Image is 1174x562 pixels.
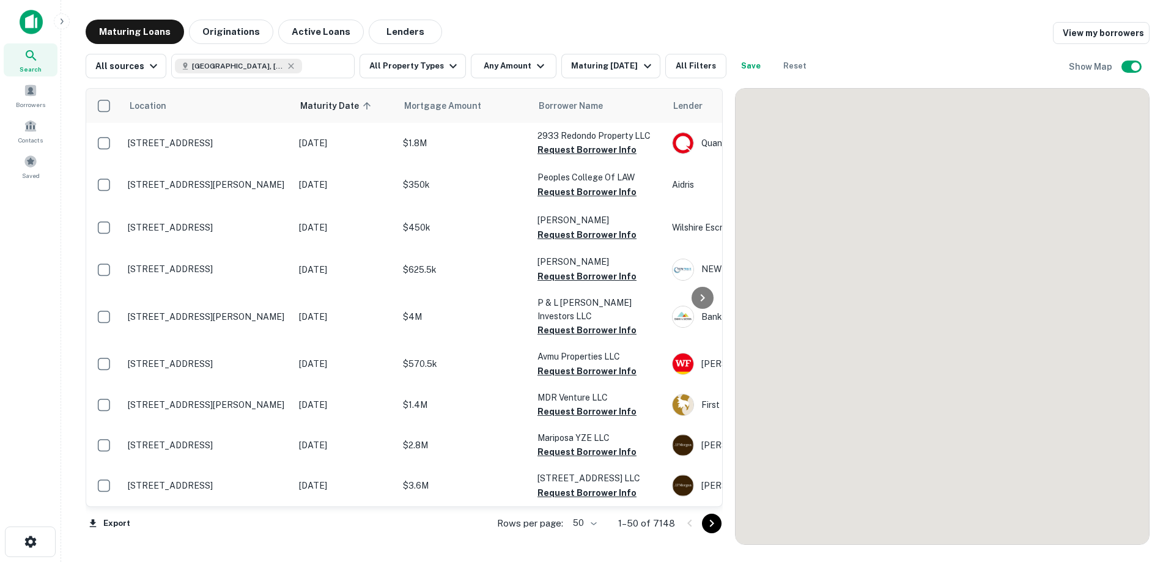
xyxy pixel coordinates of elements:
[673,394,693,415] img: picture
[537,445,637,459] button: Request Borrower Info
[537,431,660,445] p: Mariposa YZE LLC
[299,178,391,191] p: [DATE]
[403,357,525,371] p: $570.5k
[537,350,660,363] p: Avmu Properties LLC
[299,479,391,492] p: [DATE]
[561,54,660,78] button: Maturing [DATE]
[537,364,637,379] button: Request Borrower Info
[403,398,525,412] p: $1.4M
[537,269,637,284] button: Request Borrower Info
[702,514,722,533] button: Go to next page
[672,475,855,497] div: [PERSON_NAME]
[1053,22,1150,44] a: View my borrowers
[128,311,287,322] p: [STREET_ADDRESS][PERSON_NAME]
[20,64,42,74] span: Search
[537,296,660,323] p: P & L [PERSON_NAME] Investors LLC
[403,438,525,452] p: $2.8M
[537,171,660,184] p: Peoples College Of LAW
[20,10,43,34] img: capitalize-icon.png
[299,310,391,324] p: [DATE]
[86,514,133,533] button: Export
[731,54,770,78] button: Save your search to get updates of matches that match your search criteria.
[1069,60,1114,73] h6: Show Map
[4,43,57,76] a: Search
[672,259,855,281] div: NEW Wave Lending Group INC
[403,263,525,276] p: $625.5k
[278,20,364,44] button: Active Loans
[18,135,43,145] span: Contacts
[568,514,599,532] div: 50
[673,306,693,327] img: picture
[95,59,161,73] div: All sources
[537,227,637,242] button: Request Borrower Info
[537,486,637,500] button: Request Borrower Info
[618,516,675,531] p: 1–50 of 7148
[192,61,284,72] span: [GEOGRAPHIC_DATA], [GEOGRAPHIC_DATA], [GEOGRAPHIC_DATA]
[300,98,375,113] span: Maturity Date
[299,136,391,150] p: [DATE]
[128,480,287,491] p: [STREET_ADDRESS]
[403,221,525,234] p: $450k
[129,98,166,113] span: Location
[4,79,57,112] a: Borrowers
[537,404,637,419] button: Request Borrower Info
[531,89,666,123] th: Borrower Name
[673,353,693,374] img: picture
[403,178,525,191] p: $350k
[299,221,391,234] p: [DATE]
[86,20,184,44] button: Maturing Loans
[403,136,525,150] p: $1.8M
[665,54,726,78] button: All Filters
[299,438,391,452] p: [DATE]
[4,150,57,183] a: Saved
[1113,464,1174,523] iframe: Chat Widget
[360,54,466,78] button: All Property Types
[403,310,525,324] p: $4M
[471,54,556,78] button: Any Amount
[537,323,637,338] button: Request Borrower Info
[736,89,1149,544] div: 0 0
[128,399,287,410] p: [STREET_ADDRESS][PERSON_NAME]
[299,398,391,412] p: [DATE]
[122,89,293,123] th: Location
[404,98,497,113] span: Mortgage Amount
[403,479,525,492] p: $3.6M
[397,89,531,123] th: Mortgage Amount
[537,213,660,227] p: [PERSON_NAME]
[16,100,45,109] span: Borrowers
[673,133,693,153] img: picture
[673,435,693,456] img: picture
[86,54,166,78] button: All sources
[189,20,273,44] button: Originations
[128,440,287,451] p: [STREET_ADDRESS]
[571,59,654,73] div: Maturing [DATE]
[539,98,603,113] span: Borrower Name
[128,138,287,149] p: [STREET_ADDRESS]
[537,185,637,199] button: Request Borrower Info
[672,306,855,328] div: Bank Of The Sierra
[673,259,693,280] img: picture
[537,129,660,142] p: 2933 Redondo Property LLC
[672,221,855,234] p: Wilshire Escrow Company Profit Sharing P
[673,475,693,496] img: picture
[672,394,855,416] div: First Republic
[537,255,660,268] p: [PERSON_NAME]
[775,54,814,78] button: Reset
[293,89,397,123] th: Maturity Date
[299,357,391,371] p: [DATE]
[497,516,563,531] p: Rows per page:
[22,171,40,180] span: Saved
[673,98,703,113] span: Lender
[666,89,862,123] th: Lender
[369,20,442,44] button: Lenders
[537,142,637,157] button: Request Borrower Info
[4,114,57,147] a: Contacts
[672,132,855,154] div: Quanta Finance, LLC
[128,179,287,190] p: [STREET_ADDRESS][PERSON_NAME]
[537,471,660,485] p: [STREET_ADDRESS] LLC
[672,353,855,375] div: [PERSON_NAME] Fargo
